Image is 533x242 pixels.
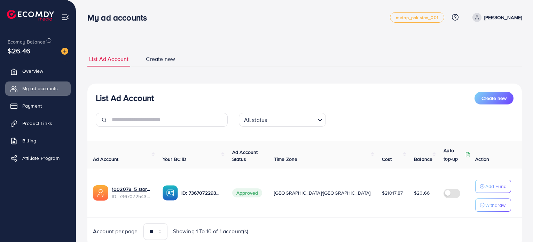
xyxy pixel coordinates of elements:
[274,189,371,196] span: [GEOGRAPHIC_DATA]/[GEOGRAPHIC_DATA]
[163,156,187,163] span: Your BC ID
[22,68,43,75] span: Overview
[22,137,36,144] span: Billing
[481,95,507,102] span: Create new
[61,48,68,55] img: image
[93,185,108,201] img: ic-ads-acc.e4c84228.svg
[5,64,71,78] a: Overview
[470,13,522,22] a: [PERSON_NAME]
[382,156,392,163] span: Cost
[146,55,175,63] span: Create new
[475,92,514,104] button: Create new
[414,189,430,196] span: $20.66
[96,93,154,103] h3: List Ad Account
[484,13,522,22] p: [PERSON_NAME]
[112,186,151,200] div: <span class='underline'>1002078_5 store_1715280268330</span></br>7367072543737462801
[5,99,71,113] a: Payment
[5,116,71,130] a: Product Links
[93,156,119,163] span: Ad Account
[232,149,258,163] span: Ad Account Status
[444,146,464,163] p: Auto top-up
[22,155,60,162] span: Affiliate Program
[396,15,438,20] span: metap_pakistan_001
[7,10,54,21] img: logo
[112,186,151,193] a: 1002078_5 store_1715280268330
[274,156,297,163] span: Time Zone
[8,46,30,56] span: $26.46
[22,120,52,127] span: Product Links
[22,85,58,92] span: My ad accounts
[22,102,42,109] span: Payment
[382,189,403,196] span: $21017.87
[475,156,489,163] span: Action
[243,115,269,125] span: All status
[5,151,71,165] a: Affiliate Program
[269,114,314,125] input: Search for option
[181,189,221,197] p: ID: 7367072293241012240
[87,13,152,23] h3: My ad accounts
[112,193,151,200] span: ID: 7367072543737462801
[485,201,505,209] p: Withdraw
[414,156,432,163] span: Balance
[232,188,262,197] span: Approved
[475,198,511,212] button: Withdraw
[89,55,128,63] span: List Ad Account
[61,13,69,21] img: menu
[163,185,178,201] img: ic-ba-acc.ded83a64.svg
[5,134,71,148] a: Billing
[8,38,45,45] span: Ecomdy Balance
[5,81,71,95] a: My ad accounts
[390,12,444,23] a: metap_pakistan_001
[173,227,249,235] span: Showing 1 To 10 of 1 account(s)
[485,182,507,190] p: Add Fund
[93,227,138,235] span: Account per page
[239,113,326,127] div: Search for option
[475,180,511,193] button: Add Fund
